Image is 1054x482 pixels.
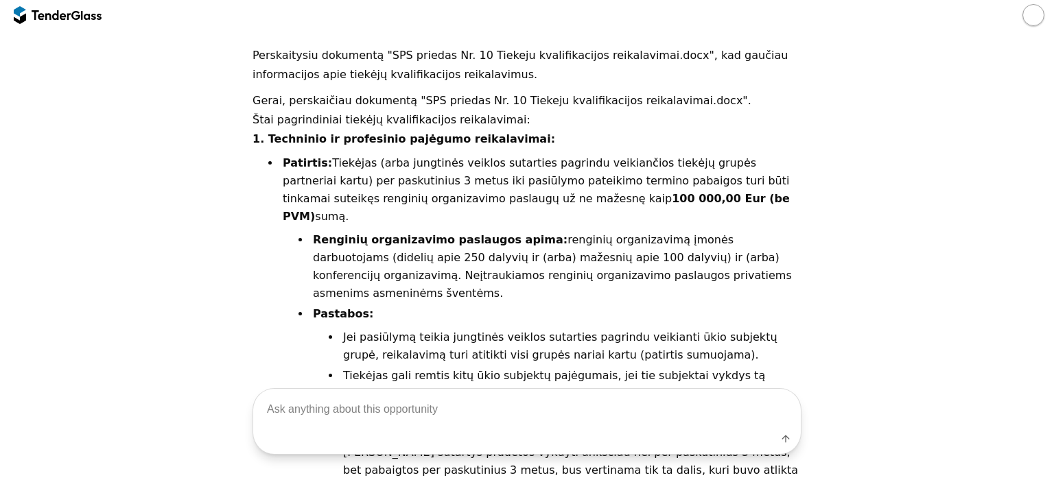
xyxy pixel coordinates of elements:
li: renginių organizavimą įmonės darbuotojams (didelių apie 250 dalyvių ir (arba) mažesnių apie 100 d... [310,231,801,302]
strong: Pastabos: [313,307,373,320]
strong: 1. Techninio ir profesinio pajėgumo reikalavimai: [253,132,555,145]
p: Perskaitysiu dokumentą "SPS priedas Nr. 10 Tiekeju kvalifikacijos reikalavimai.docx", kad gaučiau... [253,46,801,84]
strong: Renginių organizavimo paslaugos apima: [313,233,567,246]
p: Štai pagrindiniai tiekėjų kvalifikacijos reikalavimai: [253,110,801,130]
li: Jei pasiūlymą teikia jungtinės veiklos sutarties pagrindu veikianti ūkio subjektų grupė, reikalav... [340,328,801,364]
p: Tiekėjas (arba jungtinės veiklos sutarties pagrindu veikiančios tiekėjų grupės partneriai kartu) ... [283,154,801,226]
strong: Patirtis: [283,156,332,169]
p: Gerai, perskaičiau dokumentą "SPS priedas Nr. 10 Tiekeju kvalifikacijos reikalavimai.docx". [253,91,801,110]
strong: 100 000,00 Eur (be PVM) [283,192,790,223]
